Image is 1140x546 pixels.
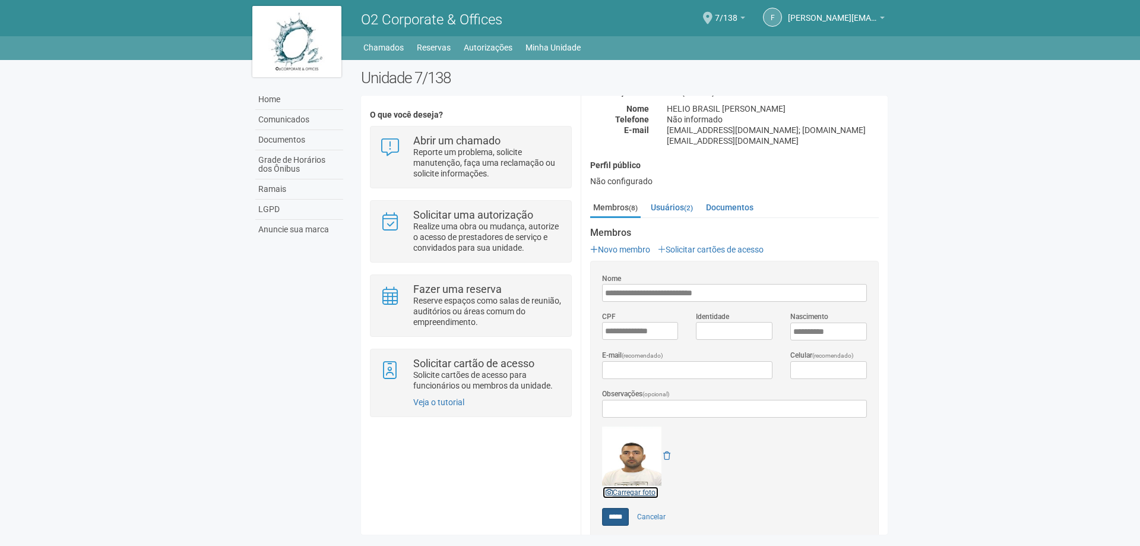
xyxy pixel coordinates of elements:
a: Comunicados [255,110,343,130]
p: Reporte um problema, solicite manutenção, faça uma reclamação ou solicite informações. [413,147,562,179]
label: Nascimento [790,311,828,322]
label: Identidade [696,311,729,322]
label: CPF [602,311,616,322]
strong: Solicitar cartão de acesso [413,357,534,370]
label: Observações [602,389,670,400]
span: 7/138 [715,2,737,23]
a: f [763,8,782,27]
div: HELIO BRASIL [PERSON_NAME] [658,103,888,114]
a: Solicitar cartões de acesso [658,245,764,254]
a: 7/138 [715,15,745,24]
span: O2 Corporate & Offices [361,11,502,28]
p: Reserve espaços como salas de reunião, auditórios ou áreas comum do empreendimento. [413,295,562,327]
a: Membros(8) [590,198,641,218]
a: Grade de Horários dos Ônibus [255,150,343,179]
img: logo.jpg [252,6,341,77]
label: Celular [790,350,854,361]
a: Solicitar cartão de acesso Solicite cartões de acesso para funcionários ou membros da unidade. [379,358,562,391]
div: Não configurado [590,176,879,187]
strong: Nome [626,104,649,113]
a: Home [255,90,343,110]
a: [PERSON_NAME][EMAIL_ADDRESS][DOMAIN_NAME] [788,15,885,24]
strong: Membros [590,228,879,238]
h4: Perfil público [590,161,879,170]
a: Cancelar [631,508,672,526]
div: [EMAIL_ADDRESS][DOMAIN_NAME]; [DOMAIN_NAME][EMAIL_ADDRESS][DOMAIN_NAME] [658,125,888,146]
a: LGPD [255,200,343,220]
span: (recomendado) [622,352,663,359]
p: Realize uma obra ou mudança, autorize o acesso de prestadores de serviço e convidados para sua un... [413,221,562,253]
a: Chamados [363,39,404,56]
div: Não informado [658,114,888,125]
label: E-mail [602,350,663,361]
a: Autorizações [464,39,512,56]
strong: E-mail [624,125,649,135]
a: Usuários(2) [648,198,696,216]
a: Documentos [255,130,343,150]
span: flavio.costa@rodowest.com.br [788,2,877,23]
strong: Telefone [615,115,649,124]
a: Fazer uma reserva Reserve espaços como salas de reunião, auditórios ou áreas comum do empreendime... [379,284,562,327]
a: Minha Unidade [525,39,581,56]
strong: Abrir um chamado [413,134,501,147]
small: (8) [629,204,638,212]
a: Carregar foto [602,486,659,499]
span: (recomendado) [812,352,854,359]
strong: Fazer uma reserva [413,283,502,295]
a: Abrir um chamado Reporte um problema, solicite manutenção, faça uma reclamação ou solicite inform... [379,135,562,179]
a: Remover [663,451,670,460]
label: Nome [602,273,621,284]
img: GetFile [602,427,661,486]
a: Anuncie sua marca [255,220,343,239]
a: Documentos [703,198,756,216]
a: Solicitar uma autorização Realize uma obra ou mudança, autorize o acesso de prestadores de serviç... [379,210,562,253]
p: Solicite cartões de acesso para funcionários ou membros da unidade. [413,370,562,391]
a: Reservas [417,39,451,56]
h4: O que você deseja? [370,111,571,119]
span: (opcional) [642,391,670,397]
h2: Unidade 7/138 [361,69,888,87]
small: (2) [684,204,693,212]
a: Veja o tutorial [413,397,464,407]
a: Ramais [255,179,343,200]
strong: Solicitar uma autorização [413,209,533,221]
a: Novo membro [590,245,650,254]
